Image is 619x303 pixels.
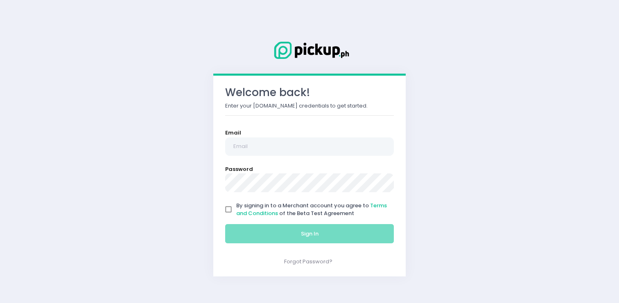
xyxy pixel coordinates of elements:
[284,258,332,265] a: Forgot Password?
[269,40,350,61] img: Logo
[225,102,394,110] p: Enter your [DOMAIN_NAME] credentials to get started.
[301,230,319,238] span: Sign In
[225,224,394,244] button: Sign In
[225,165,253,173] label: Password
[236,202,387,218] span: By signing in to a Merchant account you agree to of the Beta Test Agreement
[225,137,394,156] input: Email
[225,129,241,137] label: Email
[225,86,394,99] h3: Welcome back!
[236,202,387,218] a: Terms and Conditions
